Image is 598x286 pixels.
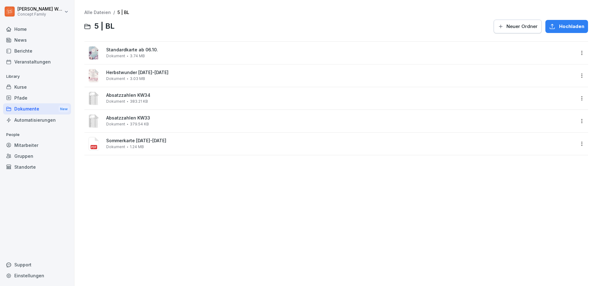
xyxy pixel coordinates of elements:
[3,56,71,67] a: Veranstaltungen
[494,20,542,33] button: Neuer Ordner
[3,130,71,140] p: People
[3,115,71,125] a: Automatisierungen
[106,138,575,143] span: Sommerkarte [DATE]-[DATE]
[3,103,71,115] a: DokumenteNew
[17,12,63,16] p: Concept Family
[84,10,111,15] a: Alle Dateien
[3,35,71,45] a: News
[106,145,125,149] span: Dokument
[17,7,63,12] p: [PERSON_NAME] Weichsel
[3,151,71,162] a: Gruppen
[3,72,71,82] p: Library
[506,23,538,30] span: Neuer Ordner
[130,145,144,149] span: 1.24 MB
[106,122,125,126] span: Dokument
[3,140,71,151] a: Mitarbeiter
[106,115,575,121] span: Absatzzahlen KW33
[106,77,125,81] span: Dokument
[130,122,149,126] span: 379.54 KB
[3,82,71,92] a: Kurse
[559,23,584,30] span: Hochladen
[106,54,125,58] span: Dokument
[3,103,71,115] div: Dokumente
[59,105,69,113] div: New
[3,259,71,270] div: Support
[106,70,575,75] span: Herbstwunder [DATE]-[DATE]
[94,22,115,31] span: 5 | BL
[3,45,71,56] a: Berichte
[130,77,145,81] span: 3.03 MB
[3,162,71,172] a: Standorte
[3,92,71,103] a: Pfade
[106,93,575,98] span: Absatzzahlen KW34
[117,10,129,15] a: 5 | BL
[130,99,148,104] span: 383.21 KB
[106,47,575,53] span: Standardkarte ab 06.10.
[106,99,125,104] span: Dokument
[3,24,71,35] a: Home
[130,54,145,58] span: 3.74 MB
[545,20,588,33] button: Hochladen
[113,10,115,15] span: /
[3,270,71,281] a: Einstellungen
